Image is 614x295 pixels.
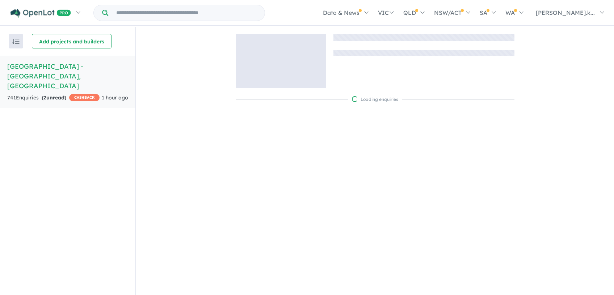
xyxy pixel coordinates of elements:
[110,5,263,21] input: Try estate name, suburb, builder or developer
[42,94,66,101] strong: ( unread)
[69,94,100,101] span: CASHBACK
[32,34,112,48] button: Add projects and builders
[10,9,71,18] img: Openlot PRO Logo White
[536,9,595,16] span: [PERSON_NAME].k...
[12,39,20,44] img: sort.svg
[43,94,46,101] span: 2
[7,61,128,91] h5: [GEOGRAPHIC_DATA] - [GEOGRAPHIC_DATA] , [GEOGRAPHIC_DATA]
[102,94,128,101] span: 1 hour ago
[352,96,398,103] div: Loading enquiries
[7,94,100,102] div: 741 Enquir ies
